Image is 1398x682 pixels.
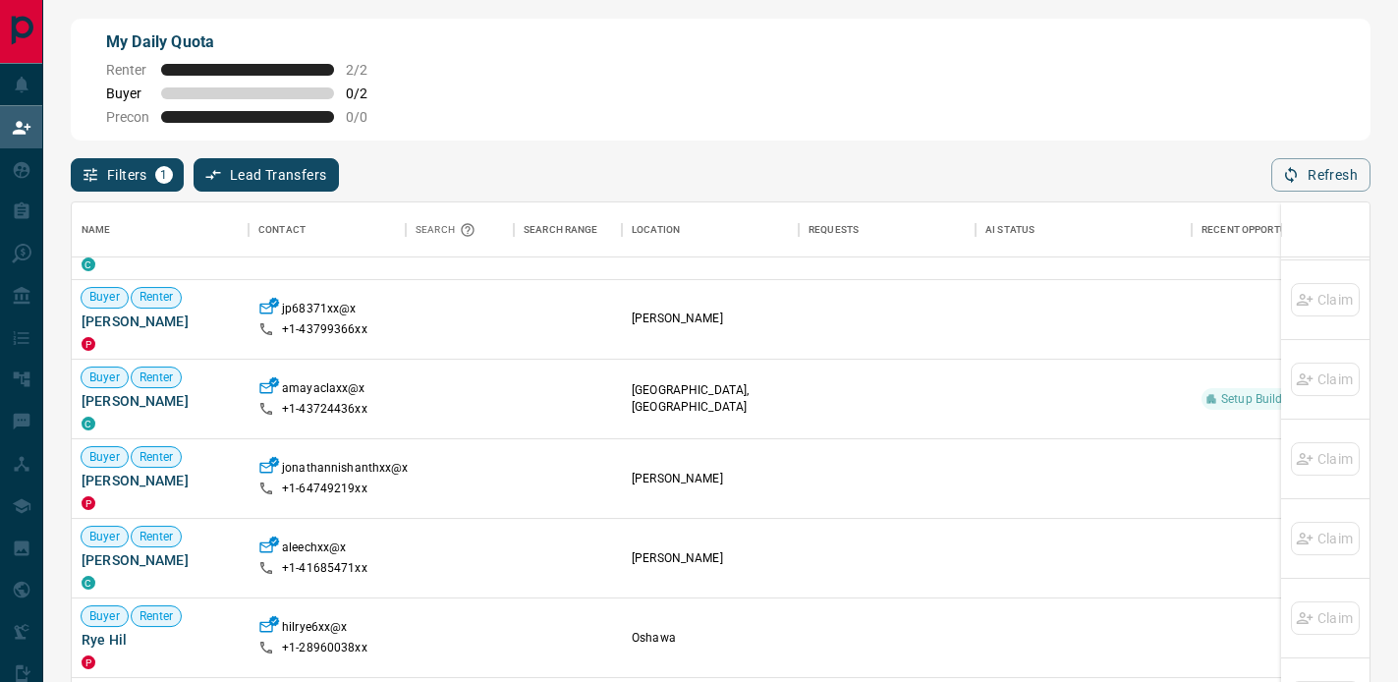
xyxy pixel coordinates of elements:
[82,369,128,386] span: Buyer
[524,202,598,257] div: Search Range
[258,202,306,257] div: Contact
[106,62,149,78] span: Renter
[282,401,367,418] p: +1- 43724436xx
[985,202,1035,257] div: AI Status
[282,481,367,497] p: +1- 64749219xx
[132,290,182,307] span: Renter
[82,471,239,490] span: [PERSON_NAME]
[106,109,149,125] span: Precon
[514,202,622,257] div: Search Range
[282,380,365,401] p: amayaclaxx@x
[82,655,95,669] div: property.ca
[71,158,184,192] button: Filters1
[1202,202,1346,257] div: Recent Opportunities (30d)
[282,301,356,321] p: jp68371xx@x
[82,202,111,257] div: Name
[809,202,859,257] div: Requests
[132,529,182,545] span: Renter
[632,202,680,257] div: Location
[1271,158,1370,192] button: Refresh
[249,202,406,257] div: Contact
[282,321,367,338] p: +1- 43799366xx
[82,257,95,271] div: condos.ca
[282,640,367,656] p: +1- 28960038xx
[632,471,789,487] p: [PERSON_NAME]
[82,417,95,430] div: condos.ca
[1213,391,1336,408] span: Setup Building Alert
[282,460,409,481] p: jonathannishanthxx@x
[82,529,128,545] span: Buyer
[132,608,182,625] span: Renter
[82,496,95,510] div: property.ca
[82,449,128,466] span: Buyer
[282,560,367,577] p: +1- 41685471xx
[632,630,789,647] p: Oshawa
[622,202,799,257] div: Location
[106,85,149,101] span: Buyer
[632,382,789,416] p: [GEOGRAPHIC_DATA], [GEOGRAPHIC_DATA]
[157,168,171,182] span: 1
[799,202,976,257] div: Requests
[346,109,389,125] span: 0 / 0
[82,337,95,351] div: property.ca
[132,449,182,466] span: Renter
[632,312,789,328] p: [PERSON_NAME]
[72,202,249,257] div: Name
[82,391,239,411] span: [PERSON_NAME]
[632,550,789,567] p: [PERSON_NAME]
[132,369,182,386] span: Renter
[82,550,239,570] span: [PERSON_NAME]
[82,630,239,650] span: Rye Hil
[194,158,340,192] button: Lead Transfers
[106,30,389,54] p: My Daily Quota
[82,576,95,590] div: condos.ca
[82,608,128,625] span: Buyer
[282,540,346,560] p: aleechxx@x
[346,62,389,78] span: 2 / 2
[346,85,389,101] span: 0 / 2
[82,290,128,307] span: Buyer
[416,202,480,257] div: Search
[282,619,347,640] p: hilrye6xx@x
[82,312,239,331] span: [PERSON_NAME]
[976,202,1192,257] div: AI Status
[282,242,367,258] p: +1- 90564763xx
